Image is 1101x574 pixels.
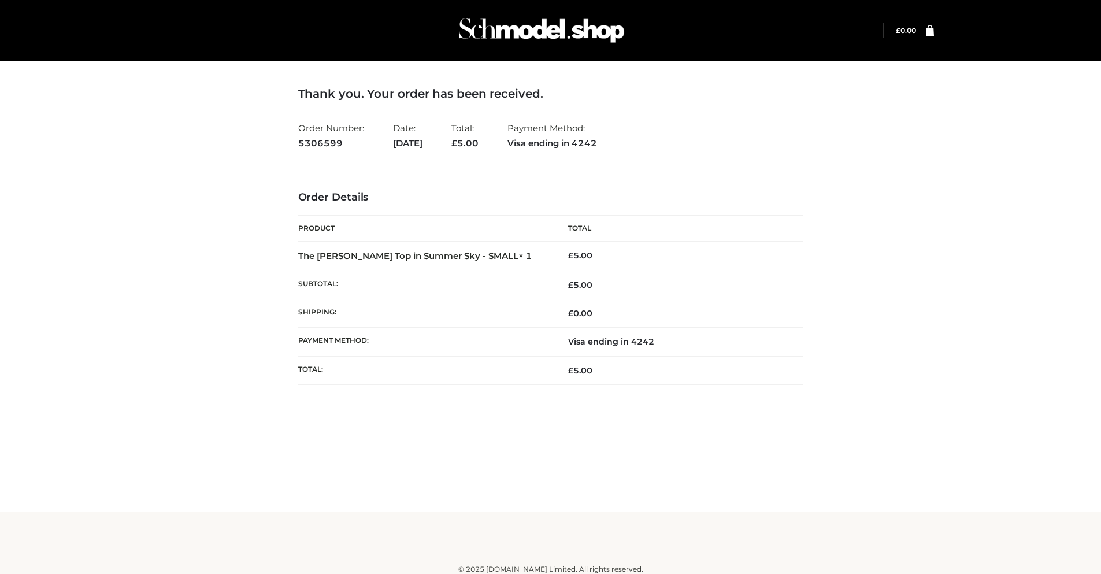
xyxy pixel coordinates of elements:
[455,8,628,53] img: Schmodel Admin 964
[298,118,364,153] li: Order Number:
[568,365,592,376] span: 5.00
[451,138,457,149] span: £
[393,118,422,153] li: Date:
[568,280,592,290] span: 5.00
[451,138,479,149] span: 5.00
[896,26,916,35] a: £0.00
[518,250,532,261] strong: × 1
[451,118,479,153] li: Total:
[568,365,573,376] span: £
[896,26,916,35] bdi: 0.00
[393,136,422,151] strong: [DATE]
[298,136,364,151] strong: 5306599
[298,87,803,101] h3: Thank you. Your order has been received.
[551,216,803,242] th: Total
[551,328,803,356] td: Visa ending in 4242
[568,308,592,319] bdi: 0.00
[298,250,532,261] strong: The [PERSON_NAME] Top in Summer Sky - SMALL
[507,136,597,151] strong: Visa ending in 4242
[298,216,551,242] th: Product
[568,308,573,319] span: £
[507,118,597,153] li: Payment Method:
[568,250,573,261] span: £
[298,191,803,204] h3: Order Details
[298,328,551,356] th: Payment method:
[298,356,551,384] th: Total:
[298,271,551,299] th: Subtotal:
[568,250,592,261] bdi: 5.00
[896,26,900,35] span: £
[298,299,551,328] th: Shipping:
[568,280,573,290] span: £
